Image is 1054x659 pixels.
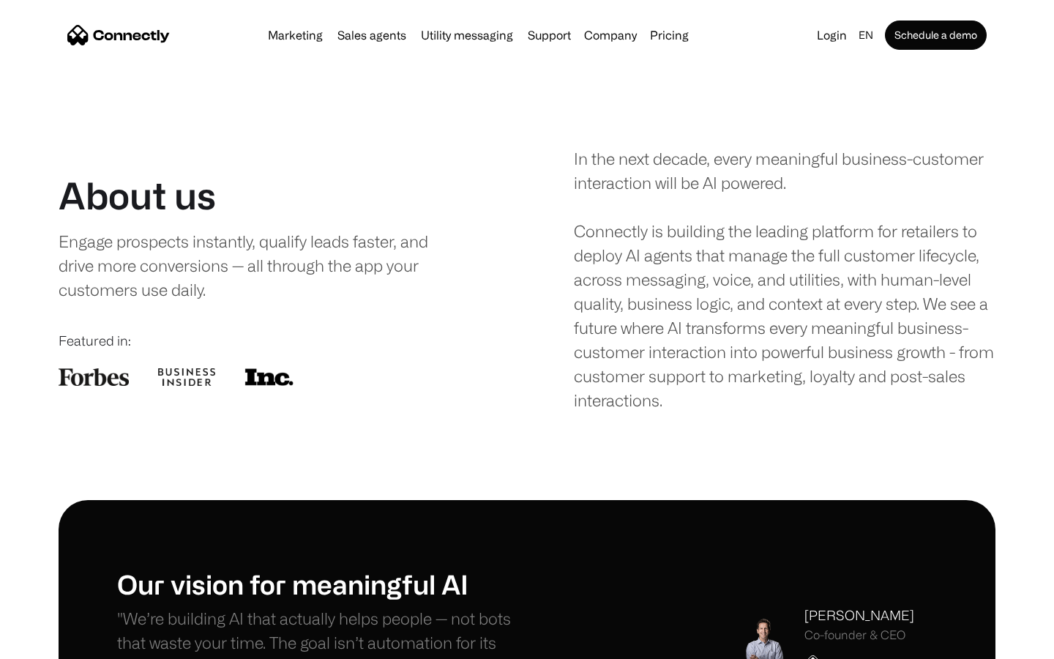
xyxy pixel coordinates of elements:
div: Engage prospects instantly, qualify leads faster, and drive more conversions — all through the ap... [59,229,459,302]
h1: About us [59,174,216,217]
div: Company [584,25,637,45]
a: Pricing [644,29,695,41]
a: Marketing [262,29,329,41]
div: en [859,25,873,45]
a: Utility messaging [415,29,519,41]
ul: Language list [29,633,88,654]
aside: Language selected: English [15,632,88,654]
div: [PERSON_NAME] [804,606,914,625]
a: Login [811,25,853,45]
h1: Our vision for meaningful AI [117,568,527,600]
div: Co-founder & CEO [804,628,914,642]
a: Support [522,29,577,41]
div: In the next decade, every meaningful business-customer interaction will be AI powered. Connectly ... [574,146,995,412]
a: Sales agents [332,29,412,41]
a: Schedule a demo [885,21,987,50]
div: Featured in: [59,331,480,351]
